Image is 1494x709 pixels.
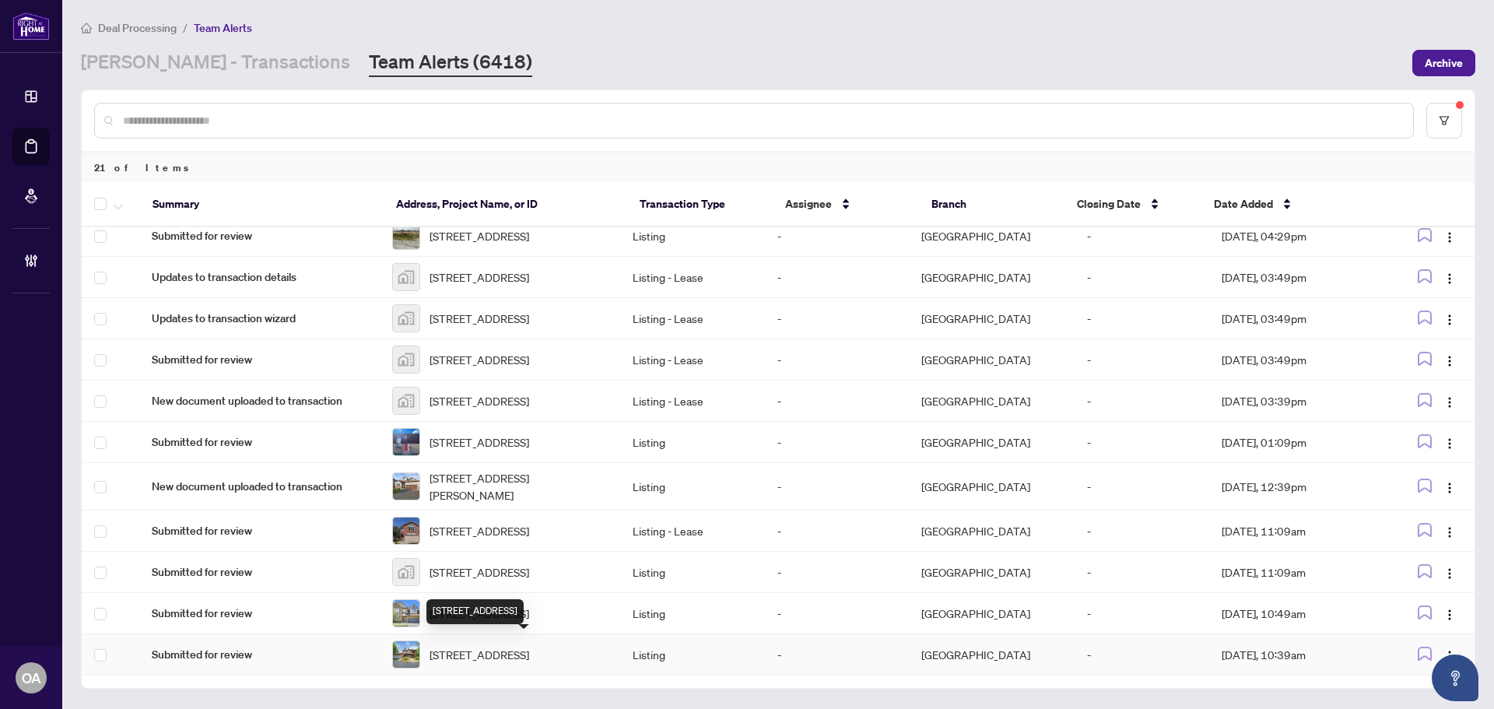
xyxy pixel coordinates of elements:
[152,563,367,581] span: Submitted for review
[152,392,367,409] span: New document uploaded to transaction
[430,269,529,286] span: [STREET_ADDRESS]
[1443,482,1456,494] img: Logo
[1437,306,1462,331] button: Logo
[620,422,764,463] td: Listing
[1075,463,1209,511] td: -
[1437,601,1462,626] button: Logo
[765,511,909,552] td: -
[430,522,529,539] span: [STREET_ADDRESS]
[1209,257,1383,298] td: [DATE], 03:49pm
[1443,567,1456,580] img: Logo
[765,552,909,593] td: -
[1437,474,1462,499] button: Logo
[430,310,529,327] span: [STREET_ADDRESS]
[909,381,1075,422] td: [GEOGRAPHIC_DATA]
[152,269,367,286] span: Updates to transaction details
[393,305,419,332] img: thumbnail-img
[384,182,627,227] th: Address, Project Name, or ID
[1437,265,1462,290] button: Logo
[430,351,529,368] span: [STREET_ADDRESS]
[393,223,419,249] img: thumbnail-img
[620,511,764,552] td: Listing - Lease
[393,559,419,585] img: thumbnail-img
[765,381,909,422] td: -
[909,463,1075,511] td: [GEOGRAPHIC_DATA]
[1075,593,1209,634] td: -
[12,12,50,40] img: logo
[785,195,832,212] span: Assignee
[1437,642,1462,667] button: Logo
[919,182,1065,227] th: Branch
[620,381,764,422] td: Listing - Lease
[909,339,1075,381] td: [GEOGRAPHIC_DATA]
[426,599,524,624] div: [STREET_ADDRESS]
[1443,231,1456,244] img: Logo
[1443,526,1456,539] img: Logo
[152,646,367,663] span: Submitted for review
[909,511,1075,552] td: [GEOGRAPHIC_DATA]
[1075,511,1209,552] td: -
[430,563,529,581] span: [STREET_ADDRESS]
[1443,650,1456,662] img: Logo
[620,216,764,257] td: Listing
[909,257,1075,298] td: [GEOGRAPHIC_DATA]
[1437,347,1462,372] button: Logo
[152,310,367,327] span: Updates to transaction wizard
[393,264,419,290] img: thumbnail-img
[1439,115,1450,126] span: filter
[1437,518,1462,543] button: Logo
[620,298,764,339] td: Listing - Lease
[1209,463,1383,511] td: [DATE], 12:39pm
[430,392,529,409] span: [STREET_ADDRESS]
[765,257,909,298] td: -
[765,593,909,634] td: -
[1209,381,1383,422] td: [DATE], 03:39pm
[1443,437,1456,450] img: Logo
[430,646,529,663] span: [STREET_ADDRESS]
[1064,182,1201,227] th: Closing Date
[909,593,1075,634] td: [GEOGRAPHIC_DATA]
[152,227,367,244] span: Submitted for review
[1075,257,1209,298] td: -
[183,19,188,37] li: /
[1075,422,1209,463] td: -
[1412,50,1475,76] button: Archive
[369,49,532,77] a: Team Alerts (6418)
[393,429,419,455] img: thumbnail-img
[430,469,608,504] span: [STREET_ADDRESS][PERSON_NAME]
[1209,634,1383,676] td: [DATE], 10:39am
[1075,339,1209,381] td: -
[773,182,919,227] th: Assignee
[1443,314,1456,326] img: Logo
[1209,422,1383,463] td: [DATE], 01:09pm
[1437,223,1462,248] button: Logo
[81,49,350,77] a: [PERSON_NAME] - Transactions
[430,227,529,244] span: [STREET_ADDRESS]
[393,388,419,414] img: thumbnail-img
[1075,634,1209,676] td: -
[909,422,1075,463] td: [GEOGRAPHIC_DATA]
[1443,272,1456,285] img: Logo
[393,518,419,544] img: thumbnail-img
[1214,195,1273,212] span: Date Added
[620,593,764,634] td: Listing
[620,552,764,593] td: Listing
[152,478,367,495] span: New document uploaded to transaction
[1443,396,1456,409] img: Logo
[98,21,177,35] span: Deal Processing
[1209,298,1383,339] td: [DATE], 03:49pm
[393,641,419,668] img: thumbnail-img
[1209,593,1383,634] td: [DATE], 10:49am
[1437,430,1462,455] button: Logo
[1075,381,1209,422] td: -
[765,216,909,257] td: -
[1075,298,1209,339] td: -
[152,351,367,368] span: Submitted for review
[1443,355,1456,367] img: Logo
[1425,51,1463,75] span: Archive
[627,182,773,227] th: Transaction Type
[22,667,41,689] span: OA
[152,433,367,451] span: Submitted for review
[1077,195,1141,212] span: Closing Date
[620,257,764,298] td: Listing - Lease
